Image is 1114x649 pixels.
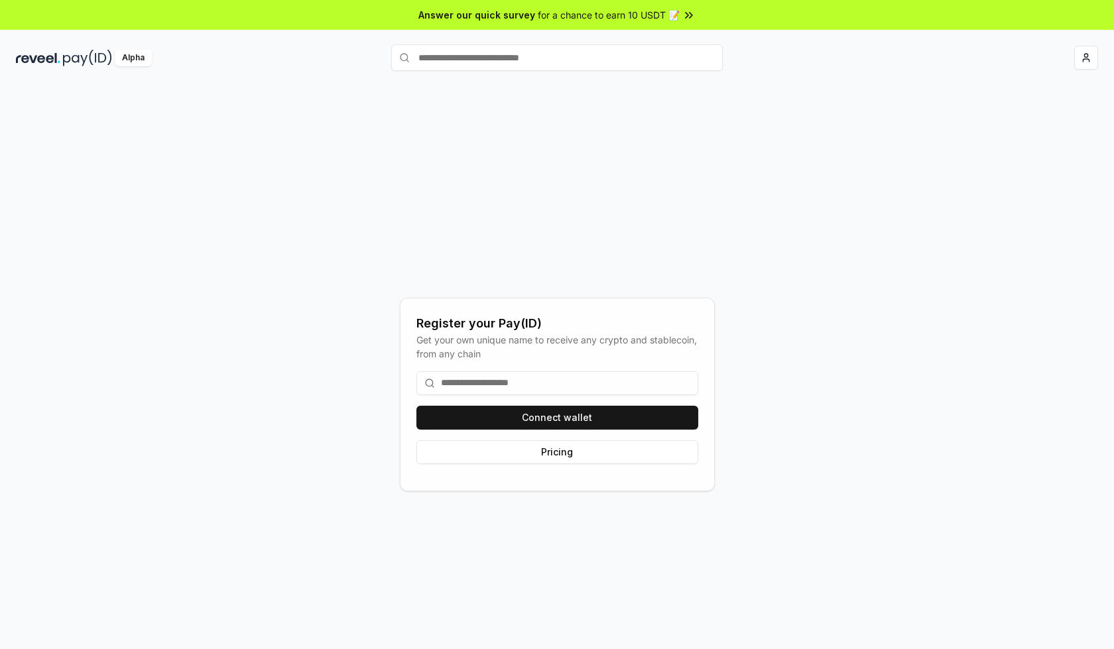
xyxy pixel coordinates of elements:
[416,314,698,333] div: Register your Pay(ID)
[16,50,60,66] img: reveel_dark
[416,440,698,464] button: Pricing
[538,8,680,22] span: for a chance to earn 10 USDT 📝
[63,50,112,66] img: pay_id
[416,406,698,430] button: Connect wallet
[115,50,152,66] div: Alpha
[416,333,698,361] div: Get your own unique name to receive any crypto and stablecoin, from any chain
[418,8,535,22] span: Answer our quick survey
